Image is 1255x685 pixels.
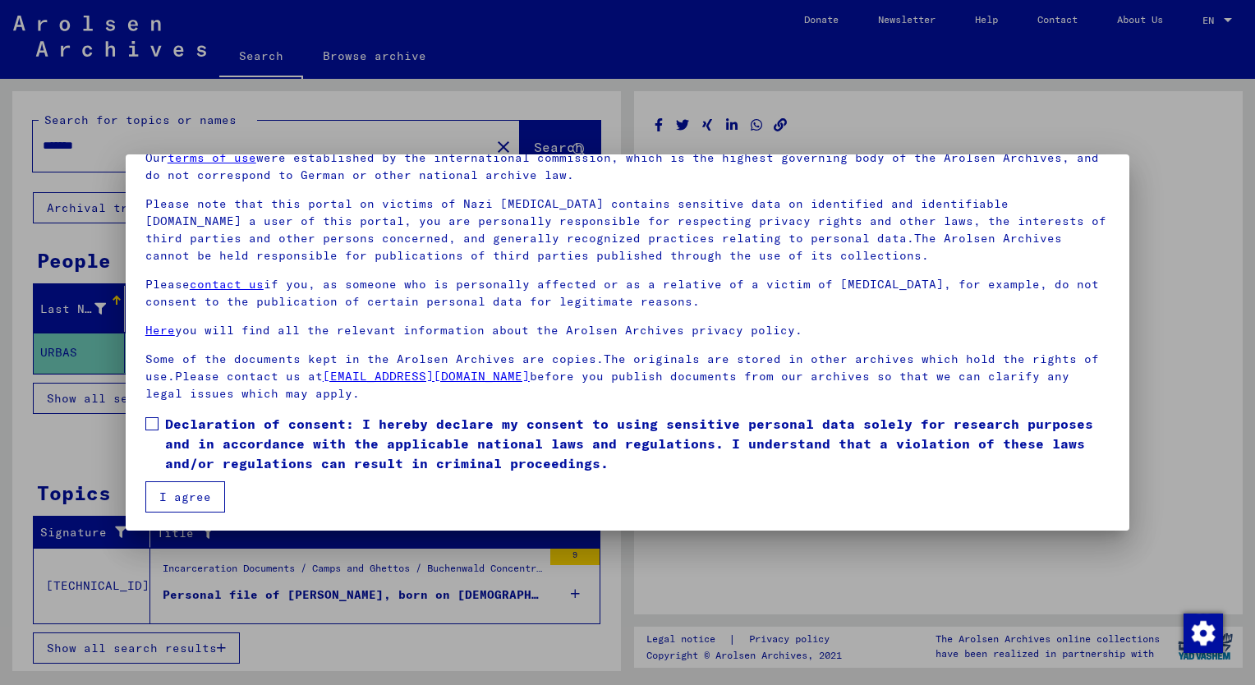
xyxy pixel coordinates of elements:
[145,323,175,338] a: Here
[190,277,264,292] a: contact us
[145,481,225,513] button: I agree
[145,276,1110,310] p: Please if you, as someone who is personally affected or as a relative of a victim of [MEDICAL_DAT...
[145,195,1110,264] p: Please note that this portal on victims of Nazi [MEDICAL_DATA] contains sensitive data on identif...
[168,150,256,165] a: terms of use
[145,322,1110,339] p: you will find all the relevant information about the Arolsen Archives privacy policy.
[1184,614,1223,653] img: Change consent
[165,414,1110,473] span: Declaration of consent: I hereby declare my consent to using sensitive personal data solely for r...
[1183,613,1222,652] div: Change consent
[145,351,1110,402] p: Some of the documents kept in the Arolsen Archives are copies.The originals are stored in other a...
[323,369,530,384] a: [EMAIL_ADDRESS][DOMAIN_NAME]
[145,149,1110,184] p: Our were established by the international commission, which is the highest governing body of the ...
